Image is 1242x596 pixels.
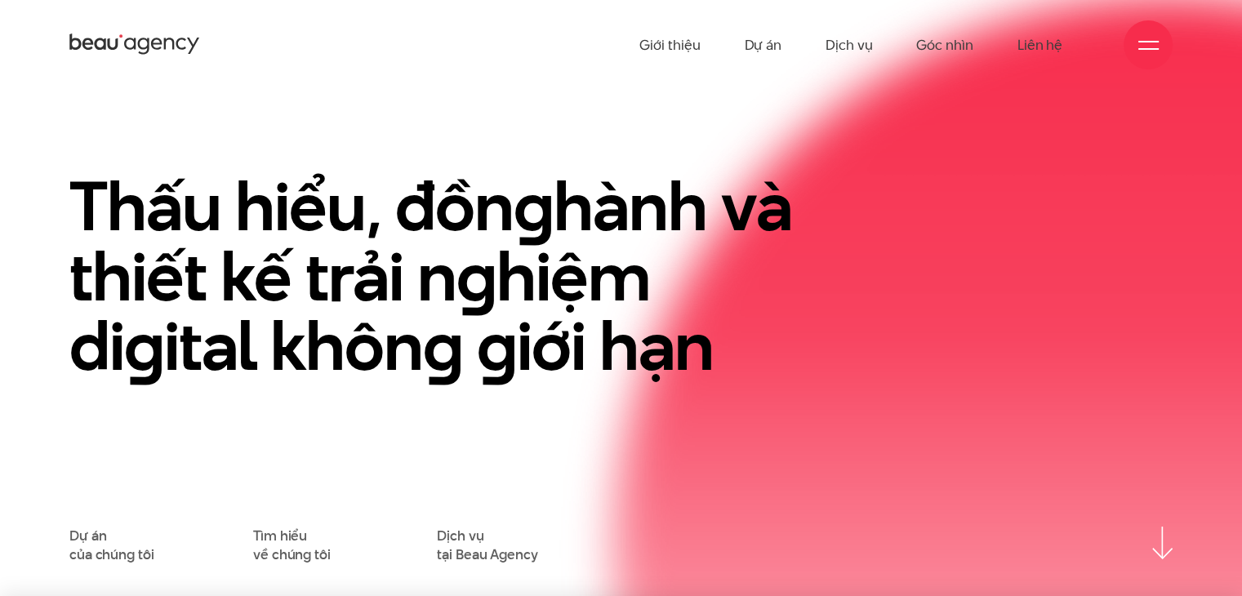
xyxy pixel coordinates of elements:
[437,527,537,563] a: Dịch vụtại Beau Agency
[423,298,463,394] en: g
[477,298,517,394] en: g
[253,527,331,563] a: Tìm hiểuvề chúng tôi
[124,298,164,394] en: g
[69,527,154,563] a: Dự áncủa chúng tôi
[69,171,797,381] h1: Thấu hiểu, đồn hành và thiết kế trải n hiệm di ital khôn iới hạn
[456,229,496,324] en: g
[514,158,554,254] en: g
